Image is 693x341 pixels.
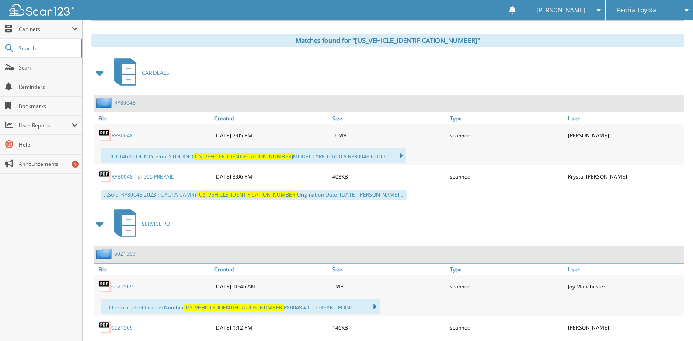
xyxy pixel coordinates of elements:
img: PDF.png [98,280,111,293]
a: 6021569 [114,250,136,257]
a: Type [448,264,566,275]
div: Joy Manchester [566,278,684,295]
div: [PERSON_NAME] [566,319,684,336]
span: [US_VEHICLE_IDENTIFICATION_NUMBER] [184,304,284,311]
span: [PERSON_NAME] [536,7,585,13]
span: Reminders [19,83,78,91]
a: File [94,112,212,124]
img: folder2.png [96,97,114,108]
span: User Reports [19,122,72,129]
img: PDF.png [98,321,111,334]
div: 1MB [330,278,448,295]
a: Size [330,264,448,275]
a: 6021569 [111,283,133,290]
a: 6021569 [111,324,133,331]
div: [DATE] 10:46 AM [212,278,330,295]
a: RP80048 [111,132,133,139]
div: scanned [448,278,566,295]
a: RP80048 - ST566 PREPAID [111,173,175,180]
div: 1 [72,161,79,168]
span: Help [19,141,78,148]
div: 403KB [330,168,448,185]
a: User [566,264,684,275]
span: Scan [19,64,78,71]
div: .... IL 61462 COUNTY emai STOCKNO MODEL TYRE TOYOTA RP80048 COLO... [101,148,406,163]
div: ...TT ehicle Identification Number P80048 #1 - 15KSYN: -POINT ...... [101,299,380,314]
div: ...Sold: RP80048 2023 TOYOTA CAMRY Origination Date: [DATE] [PERSON_NAME]... [101,190,407,200]
div: scanned [448,319,566,336]
span: [US_VEHICLE_IDENTIFICATION_NUMBER] [197,191,297,198]
img: scan123-logo-white.svg [9,4,74,16]
a: Created [212,112,330,124]
img: PDF.png [98,129,111,142]
div: [DATE] 1:12 PM [212,319,330,336]
span: Announcements [19,160,78,168]
a: CAR DEALS [109,56,169,90]
div: scanned [448,168,566,185]
div: [PERSON_NAME] [566,127,684,144]
a: File [94,264,212,275]
div: scanned [448,127,566,144]
img: folder2.png [96,248,114,259]
div: Krysta; [PERSON_NAME] [566,168,684,185]
span: [US_VEHICLE_IDENTIFICATION_NUMBER] [193,153,293,160]
div: [DATE] 3:06 PM [212,168,330,185]
span: Bookmarks [19,102,78,110]
a: Created [212,264,330,275]
span: CAR DEALS [142,69,169,77]
a: User [566,112,684,124]
div: [DATE] 7:05 PM [212,127,330,144]
a: SERVICE RO [109,207,170,241]
div: 146KB [330,319,448,336]
div: 10MB [330,127,448,144]
span: Cabinets [19,25,72,33]
a: Size [330,112,448,124]
span: SERVICE RO [142,220,170,228]
img: PDF.png [98,170,111,183]
div: Matches found for "[US_VEHICLE_IDENTIFICATION_NUMBER]" [91,34,684,47]
span: Search [19,45,77,52]
a: Type [448,112,566,124]
a: RP80048 [114,99,136,106]
span: Peoria Toyota [617,7,656,13]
